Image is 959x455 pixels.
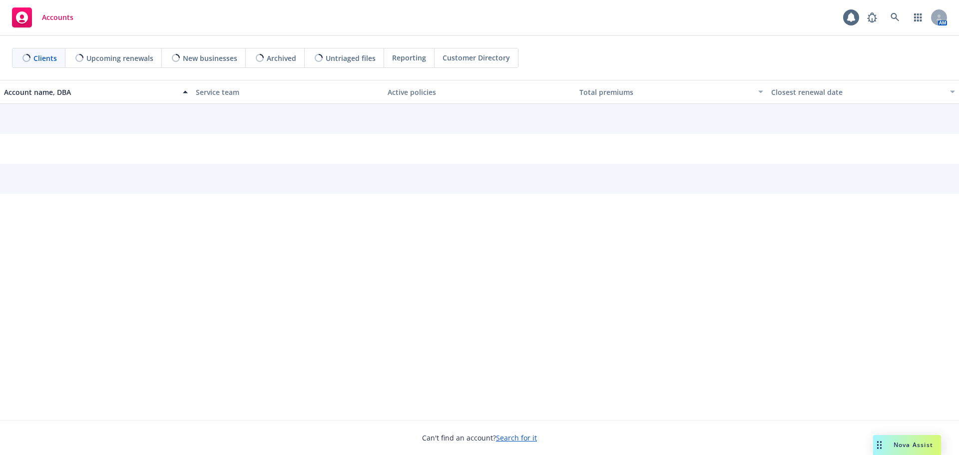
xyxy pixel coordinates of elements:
a: Switch app [908,7,928,27]
div: Drag to move [873,435,886,455]
div: Closest renewal date [771,87,944,97]
a: Search for it [496,433,537,443]
button: Total premiums [575,80,767,104]
span: Reporting [392,52,426,63]
span: New businesses [183,53,237,63]
span: Accounts [42,13,73,21]
div: Active policies [388,87,571,97]
div: Service team [196,87,380,97]
button: Closest renewal date [767,80,959,104]
span: Upcoming renewals [86,53,153,63]
span: Can't find an account? [422,433,537,443]
div: Account name, DBA [4,87,177,97]
span: Archived [267,53,296,63]
button: Active policies [384,80,575,104]
span: Untriaged files [326,53,376,63]
button: Service team [192,80,384,104]
span: Clients [33,53,57,63]
div: Total premiums [579,87,752,97]
a: Report a Bug [862,7,882,27]
a: Accounts [8,3,77,31]
button: Nova Assist [873,435,941,455]
span: Customer Directory [443,52,510,63]
a: Search [885,7,905,27]
span: Nova Assist [894,441,933,449]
